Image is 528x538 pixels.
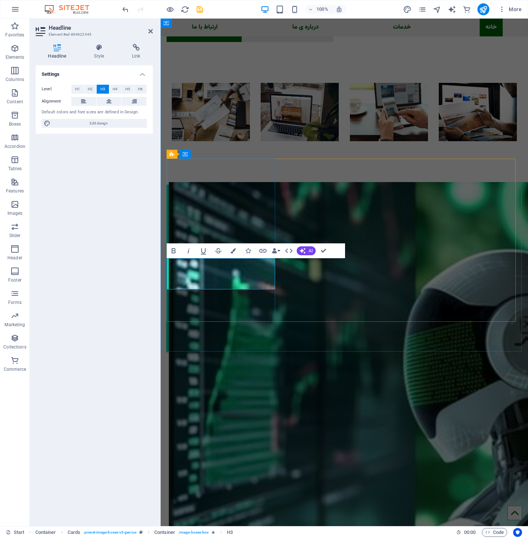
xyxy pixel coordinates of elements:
span: Click to select. Double-click to edit [154,528,175,537]
span: H4 [113,85,117,94]
button: text_generator [448,5,457,14]
button: H1 [71,85,84,94]
i: Pages (Ctrl+Alt+S) [418,5,426,14]
button: Strikethrough [211,243,225,258]
h2: Headline [49,25,153,31]
span: . preset-image-boxes-v3-genius [83,528,136,537]
span: 00 00 [464,528,476,537]
button: Bold (Ctrl+B) [167,243,181,258]
i: AI Writer [448,5,456,14]
span: Code [485,528,504,537]
button: Confirm (Ctrl+⏎) [316,243,331,258]
span: H2 [88,85,93,94]
h4: Settings [36,65,153,79]
span: Click to select. Double-click to edit [227,528,233,537]
span: Click to select. Double-click to edit [68,528,80,537]
button: save [195,5,204,14]
span: Click to select. Double-click to edit [35,528,56,537]
i: Reload page [181,5,189,14]
p: Commerce [4,366,26,372]
p: Marketing [4,322,25,328]
i: Save (Ctrl+S) [196,5,204,14]
button: pages [418,5,427,14]
span: H3 [100,85,105,94]
button: undo [121,5,130,14]
i: Design (Ctrl+Alt+Y) [403,5,412,14]
i: Navigator [433,5,441,14]
span: H1 [75,85,80,94]
span: More [498,6,522,13]
label: Level [42,85,71,94]
p: Forms [8,299,22,305]
span: Edit design [53,119,145,128]
button: design [403,5,412,14]
p: Header [7,255,22,261]
button: H3 [97,85,109,94]
button: Colors [226,243,240,258]
i: Publish [479,5,487,14]
p: Slider [9,233,21,239]
button: Icons [241,243,255,258]
button: HTML [282,243,296,258]
button: Italic (Ctrl+I) [181,243,196,258]
p: Boxes [9,121,21,127]
span: : [469,529,470,535]
button: navigator [433,5,442,14]
button: commerce [463,5,471,14]
img: Editor Logo [43,5,99,14]
button: H2 [84,85,96,94]
button: Edit design [42,119,147,128]
button: 100% [305,5,332,14]
p: Images [7,210,23,216]
button: publish [477,3,489,15]
button: Click here to leave preview mode and continue editing [165,5,174,14]
h4: Style [82,44,120,59]
a: Click to cancel selection. Double-click to open Pages [6,528,25,537]
button: Underline (Ctrl+U) [196,243,210,258]
h3: Element #ed-894622545 [49,31,138,38]
p: Favorites [5,32,24,38]
p: Content [7,99,23,105]
button: AI [297,246,316,255]
p: Columns [6,77,24,82]
i: Undo: Edit headline (Ctrl+Z) [121,5,130,14]
i: This element is a customizable preset [139,530,143,534]
h6: Session time [456,528,476,537]
i: Commerce [463,5,471,14]
p: Elements [6,54,25,60]
button: H6 [134,85,147,94]
button: More [495,3,525,15]
span: H5 [125,85,130,94]
button: Link [256,243,270,258]
p: Collections [3,344,26,350]
div: Default colors and font sizes are defined in Design. [42,109,147,116]
h4: Headline [36,44,82,59]
label: Alignment [42,97,71,106]
p: Accordion [4,143,25,149]
span: H6 [138,85,143,94]
h6: 100% [316,5,328,14]
span: AI [309,249,313,253]
button: Code [482,528,507,537]
p: Features [6,188,24,194]
h4: Link [120,44,153,59]
button: reload [180,5,189,14]
i: On resize automatically adjust zoom level to fit chosen device. [336,6,342,13]
button: Usercentrics [513,528,522,537]
button: H5 [122,85,134,94]
i: Element contains an animation [212,530,215,534]
nav: breadcrumb [35,528,233,537]
p: Tables [8,166,22,172]
button: Data Bindings [271,243,281,258]
span: . image-boxes-box [178,528,209,537]
button: H4 [109,85,122,94]
p: Footer [8,277,22,283]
